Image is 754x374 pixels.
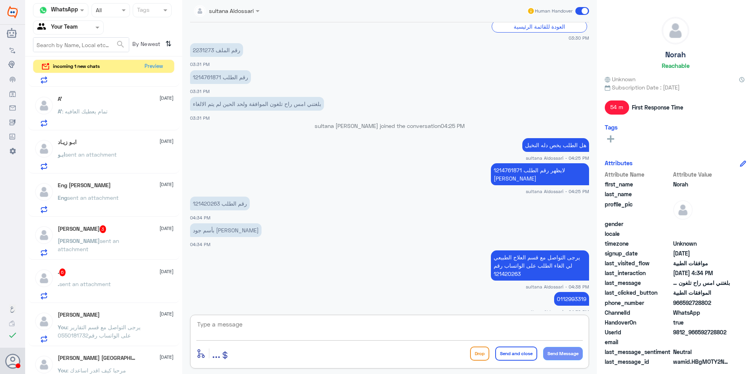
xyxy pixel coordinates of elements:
[673,288,730,297] span: الموافقات الطبية
[605,75,635,83] span: Unknown
[605,279,672,287] span: last_message
[605,358,672,366] span: last_message_id
[605,249,672,257] span: signup_date
[34,312,54,331] img: defaultAdmin.png
[190,97,324,111] p: 8/10/2025, 3:31 PM
[159,268,174,275] span: [DATE]
[159,138,174,145] span: [DATE]
[605,124,618,131] h6: Tags
[129,37,162,53] span: By Newest
[605,308,672,317] span: ChannelId
[58,367,67,374] span: You
[673,308,730,317] span: 2
[37,22,49,33] img: yourTeam.svg
[605,159,633,166] h6: Attributes
[441,122,465,129] span: 04:25 PM
[673,348,730,356] span: 0
[190,115,210,120] span: 03:31 PM
[159,354,174,361] span: [DATE]
[673,338,730,346] span: null
[212,346,220,360] span: ...
[58,355,139,361] h5: Saleh M. Asiri
[495,347,537,361] button: Send and close
[673,249,730,257] span: 2025-10-07T11:57:23.379Z
[543,347,583,360] button: Send Message
[605,100,629,115] span: 54 m
[37,4,49,16] img: whatsapp.png
[673,220,730,228] span: null
[7,6,18,18] img: Widebot Logo
[492,20,587,33] div: العودة للقائمة الرئيسية
[673,358,730,366] span: wamid.HBgMOTY2NTkyNzI4ODAyFQIAEhgUM0EwREU3MDVBQ0NBN0QxNTc3OTEA
[34,225,54,245] img: defaultAdmin.png
[673,259,730,267] span: موافقات الطبية
[59,281,111,287] span: sent an attachment
[673,328,730,336] span: 9812_966592728802
[116,38,125,51] button: search
[662,17,689,44] img: defaultAdmin.png
[470,347,489,361] button: Drop
[67,367,126,374] span: : مرحبا كيف اقدر اساعدك
[605,269,672,277] span: last_interaction
[190,215,210,220] span: 04:34 PM
[58,96,62,102] h5: A’
[665,50,686,59] h5: Norah
[190,89,210,94] span: 03:31 PM
[190,62,210,67] span: 03:31 PM
[673,299,730,307] span: 966592728802
[569,35,589,41] span: 03:30 PM
[58,151,65,158] span: ابـو
[535,7,573,15] span: Human Handover
[53,63,100,70] span: incoming 1 new chats
[491,163,589,185] p: 8/10/2025, 4:25 PM
[65,151,117,158] span: sent an attachment
[34,268,54,288] img: defaultAdmin.png
[605,299,672,307] span: phone_number
[190,223,262,237] p: 8/10/2025, 4:34 PM
[190,43,243,57] p: 8/10/2025, 3:31 PM
[159,95,174,102] span: [DATE]
[59,268,66,276] span: 6
[58,312,100,318] h5: ابو علي
[605,338,672,346] span: email
[605,83,746,91] span: Subscription Date : [DATE]
[67,194,119,201] span: sent an attachment
[34,182,54,202] img: defaultAdmin.png
[58,324,67,330] span: You
[526,155,589,161] span: sultana Aldossari - 04:25 PM
[491,250,589,281] p: 8/10/2025, 4:38 PM
[526,308,589,315] span: sultana Aldossari - 04:38 PM
[673,269,730,277] span: 2025-10-08T13:34:40.0814434Z
[190,197,250,210] p: 8/10/2025, 4:34 PM
[673,318,730,327] span: true
[58,281,59,287] span: .
[190,122,589,130] p: sultana [PERSON_NAME] joined the conversation
[58,139,77,146] h5: ابـو زيـاد
[605,200,672,218] span: profile_pic
[673,239,730,248] span: Unknown
[190,242,210,247] span: 04:34 PM
[673,230,730,238] span: null
[605,220,672,228] span: gender
[141,60,166,73] button: Preview
[212,345,220,362] button: ...
[662,62,690,69] h6: Reachable
[605,259,672,267] span: last_visited_flow
[34,139,54,159] img: defaultAdmin.png
[554,292,589,306] p: 8/10/2025, 4:38 PM
[58,225,106,233] h5: Mohamed Ghanem
[58,194,67,201] span: Eng
[165,37,172,50] i: ⇅
[673,279,730,287] span: بلغتني امس راح تلغون الموافقة ولحد الحين لم يتم الالغاء
[116,40,125,49] span: search
[526,188,589,195] span: sultana Aldossari - 04:25 PM
[62,108,108,115] span: : تمام يعطيك العافيه
[190,70,251,84] p: 8/10/2025, 3:31 PM
[605,180,672,188] span: first_name
[605,190,672,198] span: last_name
[159,181,174,188] span: [DATE]
[526,283,589,290] span: sultana Aldossari - 04:38 PM
[159,310,174,317] span: [DATE]
[58,182,111,189] h5: Eng Tahira Alaa
[100,225,106,233] span: 3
